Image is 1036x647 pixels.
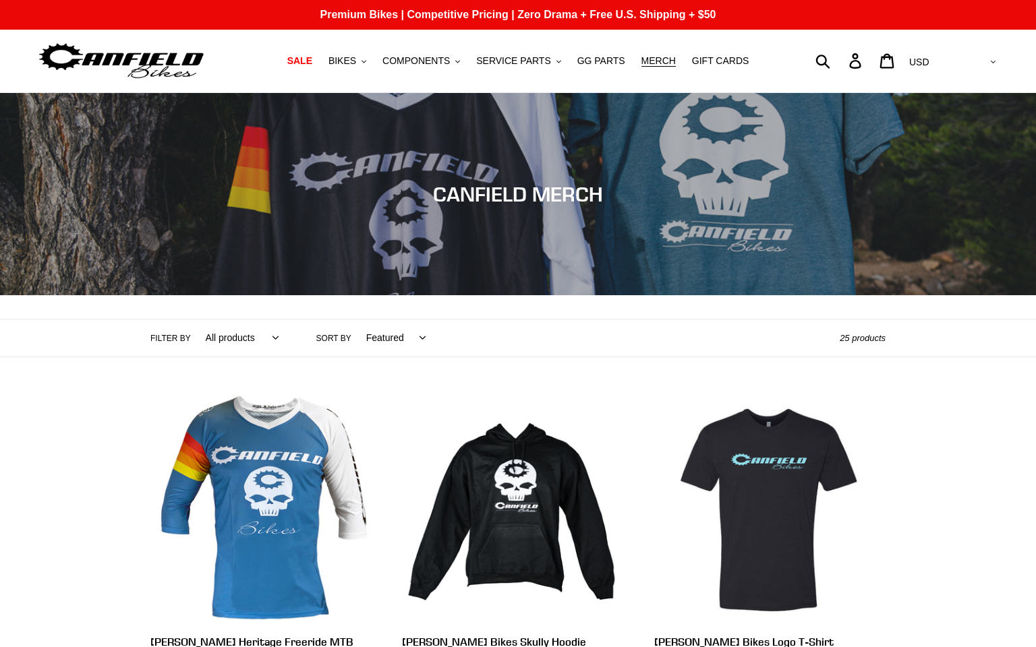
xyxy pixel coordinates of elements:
span: GG PARTS [577,55,625,67]
a: MERCH [635,52,683,70]
span: 25 products [840,333,886,343]
span: COMPONENTS [382,55,450,67]
label: Filter by [150,332,191,344]
span: SERVICE PARTS [476,55,550,67]
button: COMPONENTS [376,52,467,70]
span: MERCH [641,55,676,67]
span: GIFT CARDS [692,55,749,67]
img: Canfield Bikes [37,40,206,82]
a: GIFT CARDS [685,52,756,70]
span: BIKES [328,55,356,67]
span: SALE [287,55,312,67]
span: CANFIELD MERCH [433,182,603,206]
input: Search [823,46,857,75]
a: GG PARTS [571,52,632,70]
a: SALE [281,52,319,70]
button: SERVICE PARTS [469,52,567,70]
label: Sort by [316,332,351,344]
button: BIKES [322,52,373,70]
